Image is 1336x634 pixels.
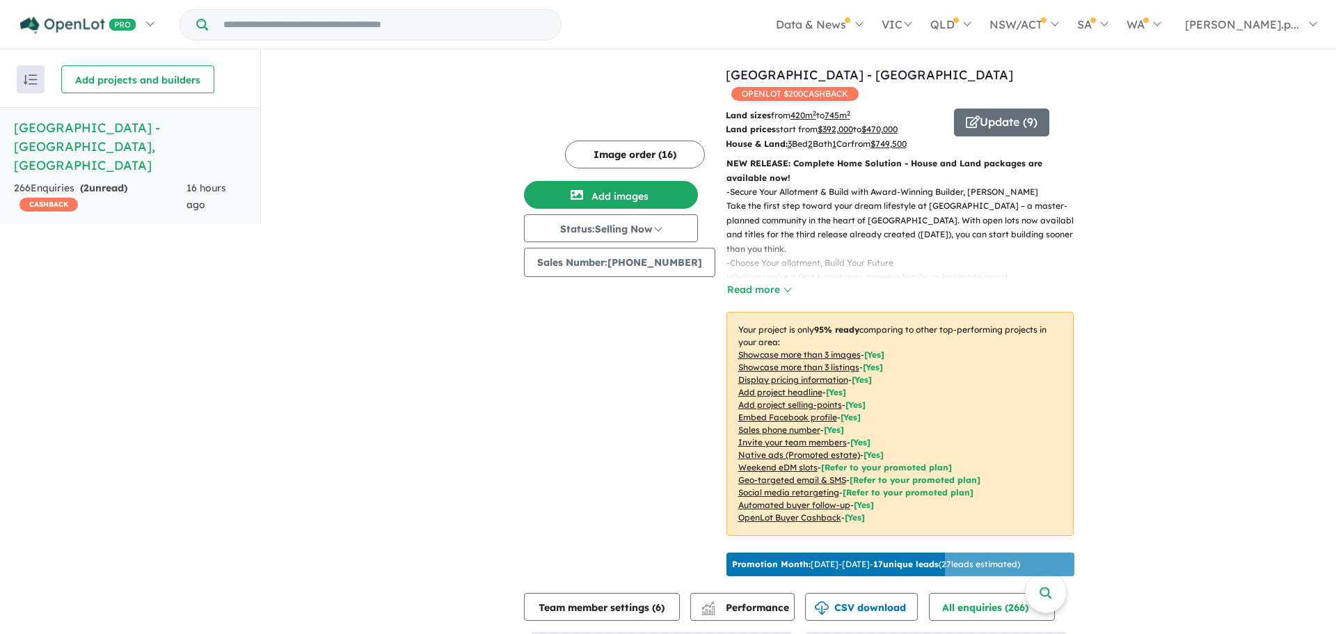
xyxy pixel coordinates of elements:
[20,17,136,34] img: Openlot PRO Logo White
[870,138,907,149] u: $ 749,500
[726,256,1085,313] p: - Choose Your allotment, Build Your Future Whether you’re a first homebuyer, growing family, or l...
[738,399,842,410] u: Add project selling-points
[24,74,38,85] img: sort.svg
[818,124,853,134] u: $ 392,000
[854,500,874,510] span: [Yes]
[845,399,866,410] span: [ Yes ]
[83,182,89,194] span: 2
[726,67,1013,83] a: [GEOGRAPHIC_DATA] - [GEOGRAPHIC_DATA]
[852,374,872,385] span: [ Yes ]
[832,138,836,149] u: 1
[805,593,918,621] button: CSV download
[873,559,939,569] b: 17 unique leads
[824,425,844,435] span: [ Yes ]
[732,559,811,569] b: Promotion Month:
[726,137,944,151] p: Bed Bath Car from
[825,110,850,120] u: 745 m
[738,512,841,523] u: OpenLot Buyer Cashback
[841,412,861,422] span: [ Yes ]
[954,109,1049,136] button: Update (9)
[738,487,839,498] u: Social media retargeting
[14,180,186,214] div: 266 Enquir ies
[19,198,78,212] span: CASHBACK
[863,362,883,372] span: [ Yes ]
[1185,17,1299,31] span: [PERSON_NAME].p...
[788,138,792,149] u: 3
[738,437,847,447] u: Invite your team members
[814,324,859,335] b: 95 % ready
[14,118,246,175] h5: [GEOGRAPHIC_DATA] - [GEOGRAPHIC_DATA] , [GEOGRAPHIC_DATA]
[738,387,822,397] u: Add project headline
[701,601,714,609] img: line-chart.svg
[847,109,850,117] sup: 2
[861,124,898,134] u: $ 470,000
[816,110,850,120] span: to
[726,122,944,136] p: start from
[524,181,698,209] button: Add images
[565,141,705,168] button: Image order (16)
[80,182,127,194] strong: ( unread)
[738,462,818,473] u: Weekend eDM slots
[815,601,829,615] img: download icon
[726,312,1074,536] p: Your project is only comparing to other top-performing projects in your area: - - - - - - - - - -...
[845,512,865,523] span: [Yes]
[826,387,846,397] span: [ Yes ]
[821,462,952,473] span: [Refer to your promoted plan]
[726,157,1074,185] p: NEW RELEASE: Complete Home Solution - House and Land packages are available now!
[738,425,820,435] u: Sales phone number
[738,500,850,510] u: Automated buyer follow-up
[738,450,860,460] u: Native ads (Promoted estate)
[524,248,715,277] button: Sales Number:[PHONE_NUMBER]
[726,138,788,149] b: House & Land:
[843,487,973,498] span: [Refer to your promoted plan]
[738,349,861,360] u: Showcase more than 3 images
[655,601,661,614] span: 6
[864,349,884,360] span: [ Yes ]
[738,412,837,422] u: Embed Facebook profile
[929,593,1055,621] button: All enquiries (266)
[726,282,792,298] button: Read more
[732,558,1020,571] p: [DATE] - [DATE] - ( 27 leads estimated)
[853,124,898,134] span: to
[738,475,846,485] u: Geo-targeted email & SMS
[731,87,859,101] span: OPENLOT $ 200 CASHBACK
[790,110,816,120] u: 420 m
[726,185,1085,256] p: - Secure Your Allotment & Build with Award-Winning Builder, [PERSON_NAME] Take the first step tow...
[808,138,813,149] u: 2
[524,593,680,621] button: Team member settings (6)
[524,214,698,242] button: Status:Selling Now
[726,110,771,120] b: Land sizes
[211,10,558,40] input: Try estate name, suburb, builder or developer
[701,606,715,615] img: bar-chart.svg
[864,450,884,460] span: [Yes]
[703,601,789,614] span: Performance
[726,124,776,134] b: Land prices
[813,109,816,117] sup: 2
[738,362,859,372] u: Showcase more than 3 listings
[186,182,226,211] span: 16 hours ago
[850,437,870,447] span: [ Yes ]
[726,109,944,122] p: from
[690,593,795,621] button: Performance
[61,65,214,93] button: Add projects and builders
[738,374,848,385] u: Display pricing information
[850,475,980,485] span: [Refer to your promoted plan]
